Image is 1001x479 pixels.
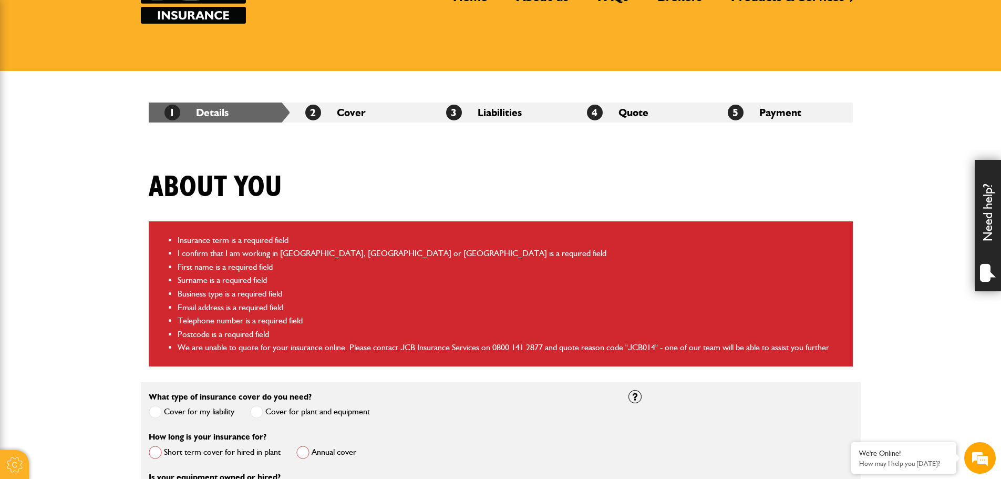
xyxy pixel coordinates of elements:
[859,460,948,467] p: How may I help you today?
[149,446,281,459] label: Short term cover for hired in plant
[55,59,177,73] div: Chat with us now
[14,97,192,120] input: Enter your last name
[712,103,853,123] li: Payment
[178,247,845,260] li: I confirm that I am working in [GEOGRAPHIC_DATA], [GEOGRAPHIC_DATA] or [GEOGRAPHIC_DATA] is a req...
[250,405,370,419] label: Cover for plant and equipment
[14,159,192,182] input: Enter your phone number
[305,105,321,120] span: 2
[178,260,845,274] li: First name is a required field
[178,301,845,314] li: Email address is a required field
[296,446,356,459] label: Annual cover
[149,405,234,419] label: Cover for my liability
[172,5,198,30] div: Minimize live chat window
[149,170,282,205] h1: About you
[728,105,744,120] span: 5
[430,103,571,123] li: Liabilities
[18,58,44,73] img: d_20077148190_company_1631870298795_20077148190
[178,328,845,341] li: Postcode is a required field
[178,341,845,354] li: We are unable to quote for your insurance online. Please contact JCB Insurance Services on 0800 1...
[178,314,845,328] li: Telephone number is a required field
[859,449,948,458] div: We're Online!
[149,433,266,441] label: How long is your insurance for?
[571,103,712,123] li: Quote
[290,103,430,123] li: Cover
[143,324,191,338] em: Start Chat
[14,190,192,315] textarea: Type your message and hit 'Enter'
[178,233,845,247] li: Insurance term is a required field
[164,105,180,120] span: 1
[446,105,462,120] span: 3
[178,287,845,301] li: Business type is a required field
[14,128,192,151] input: Enter your email address
[178,273,845,287] li: Surname is a required field
[587,105,603,120] span: 4
[149,393,312,401] label: What type of insurance cover do you need?
[975,160,1001,291] div: Need help?
[149,103,290,123] li: Details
